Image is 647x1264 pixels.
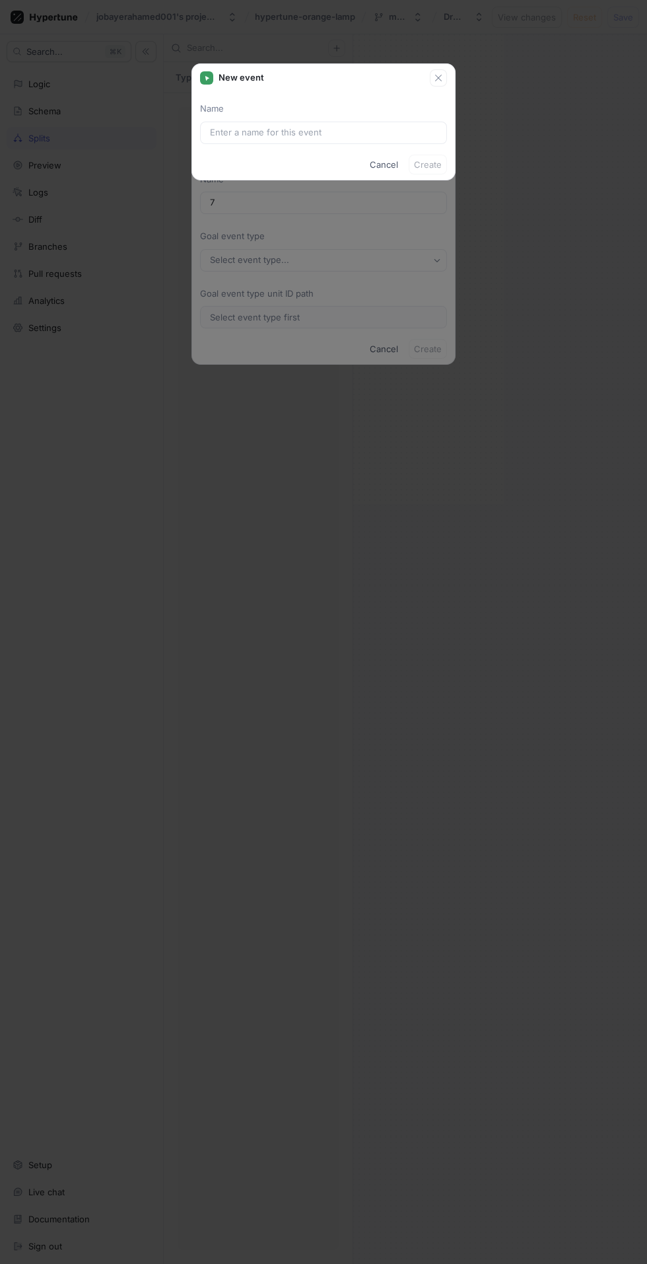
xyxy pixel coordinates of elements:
[364,155,403,174] button: Cancel
[409,155,447,174] button: Create
[370,161,398,168] span: Cancel
[210,126,437,139] input: Enter a name for this event
[200,102,447,116] p: Name
[219,71,264,85] p: New event
[414,161,442,168] span: Create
